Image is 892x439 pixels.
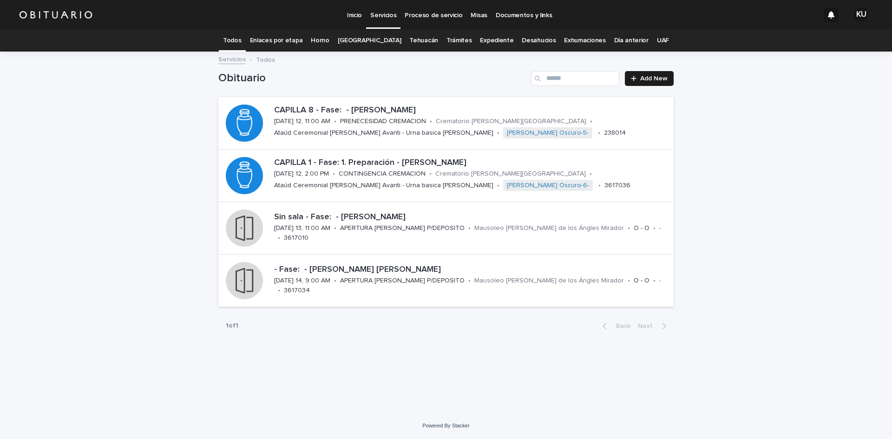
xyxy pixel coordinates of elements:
[628,277,630,285] p: •
[274,224,330,232] p: [DATE] 13, 11:00 AM
[340,277,465,285] p: APERTURA [PERSON_NAME] P/DEPOSITO
[610,323,630,329] span: Back
[223,30,241,52] a: Todos
[590,118,592,125] p: •
[468,224,471,232] p: •
[274,129,493,137] p: Ataúd Ceremonial [PERSON_NAME] Avanti - Urna basica [PERSON_NAME]
[522,30,556,52] a: Desahucios
[333,170,335,178] p: •
[218,315,246,337] p: 1 of 1
[595,322,634,330] button: Back
[274,277,330,285] p: [DATE] 14, 9:00 AM
[274,105,670,116] p: CAPILLA 8 - Fase: - [PERSON_NAME]
[507,129,589,137] a: [PERSON_NAME] Oscuro-5-
[19,6,93,24] img: HUM7g2VNRLqGMmR9WVqf
[422,423,469,428] a: Powered By Stacker
[250,30,303,52] a: Enlaces por etapa
[256,54,275,64] p: Todos
[284,234,308,242] p: 3617010
[659,277,661,285] p: -
[339,170,426,178] p: CONTINGENCIA CREMACION
[435,170,586,178] p: Crematorio [PERSON_NAME][GEOGRAPHIC_DATA]
[614,30,649,52] a: Día anterior
[409,30,438,52] a: Tehuacán
[274,170,329,178] p: [DATE] 12, 2:00 PM
[278,287,280,295] p: •
[854,7,869,22] div: KU
[334,277,336,285] p: •
[507,182,589,190] a: [PERSON_NAME] Oscuro-6-
[653,277,656,285] p: •
[604,129,626,137] p: 238014
[430,118,432,125] p: •
[334,224,336,232] p: •
[429,170,432,178] p: •
[218,150,674,202] a: CAPILLA 1 - Fase: 1. Preparación - [PERSON_NAME][DATE] 12, 2:00 PM•CONTINGENCIA CREMACION•Cremato...
[634,224,649,232] p: O - O
[659,224,661,232] p: -
[640,75,668,82] span: Add New
[218,202,674,255] a: Sin sala - Fase: - [PERSON_NAME][DATE] 13, 11:00 AM•APERTURA [PERSON_NAME] P/DEPOSITO•Mausoleo [P...
[274,158,670,168] p: CAPILLA 1 - Fase: 1. Preparación - [PERSON_NAME]
[634,277,649,285] p: O - O
[274,118,330,125] p: [DATE] 12, 11:00 AM
[311,30,329,52] a: Horno
[598,182,601,190] p: •
[474,277,624,285] p: Mausoleo [PERSON_NAME] de los Ángles Mirador
[604,182,630,190] p: 3617036
[628,224,630,232] p: •
[531,71,619,86] input: Search
[480,30,513,52] a: Expediente
[564,30,605,52] a: Exhumaciones
[634,322,674,330] button: Next
[284,287,310,295] p: 3617034
[338,30,401,52] a: [GEOGRAPHIC_DATA]
[274,212,670,223] p: Sin sala - Fase: - [PERSON_NAME]
[625,71,674,86] a: Add New
[340,224,465,232] p: APERTURA [PERSON_NAME] P/DEPOSITO
[278,234,280,242] p: •
[474,224,624,232] p: Mausoleo [PERSON_NAME] de los Ángles Mirador
[598,129,600,137] p: •
[657,30,669,52] a: UAF
[468,277,471,285] p: •
[334,118,336,125] p: •
[497,129,499,137] p: •
[218,53,246,64] a: Servicios
[497,182,499,190] p: •
[274,265,670,275] p: - Fase: - [PERSON_NAME] [PERSON_NAME]
[274,182,493,190] p: Ataúd Ceremonial [PERSON_NAME] Avanti - Urna basica [PERSON_NAME]
[638,323,658,329] span: Next
[590,170,592,178] p: •
[218,255,674,307] a: - Fase: - [PERSON_NAME] [PERSON_NAME][DATE] 14, 9:00 AM•APERTURA [PERSON_NAME] P/DEPOSITO•Mausole...
[340,118,426,125] p: PRENECESIDAD CREMACION
[436,118,586,125] p: Crematorio [PERSON_NAME][GEOGRAPHIC_DATA]
[218,72,527,85] h1: Obituario
[653,224,656,232] p: •
[446,30,472,52] a: Trámites
[218,97,674,150] a: CAPILLA 8 - Fase: - [PERSON_NAME][DATE] 12, 11:00 AM•PRENECESIDAD CREMACION•Crematorio [PERSON_NA...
